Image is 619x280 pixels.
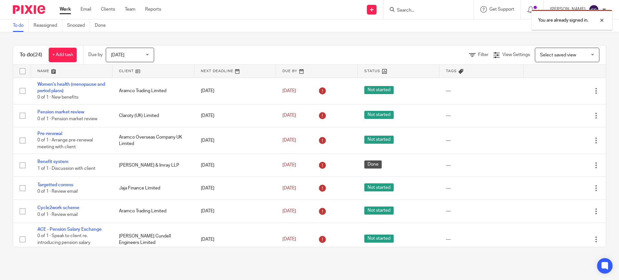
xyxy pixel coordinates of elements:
[478,53,488,57] span: Filter
[446,69,457,73] span: Tags
[364,207,394,215] span: Not started
[364,136,394,144] span: Not started
[37,82,105,93] a: Women's health (menopause and period plans)
[13,5,45,14] img: Pixie
[33,52,42,57] span: (24)
[113,78,194,104] td: Aramco Trading Limited
[60,6,71,13] a: Work
[446,208,517,214] div: ---
[81,6,91,13] a: Email
[37,212,78,217] span: 0 of 1 · Review email
[446,162,517,169] div: ---
[67,19,90,32] a: Snoozed
[37,189,78,194] span: 0 of 1 · Review email
[194,104,276,127] td: [DATE]
[282,237,296,242] span: [DATE]
[113,104,194,127] td: Claroty (UK) Limited
[364,235,394,243] span: Not started
[113,127,194,154] td: Aramco Overseas Company UK Limited
[37,183,73,187] a: Targetted comms
[37,110,84,114] a: Pension market review
[111,53,124,57] span: [DATE]
[282,138,296,143] span: [DATE]
[282,163,296,168] span: [DATE]
[538,17,588,24] p: You are already signed in.
[282,209,296,213] span: [DATE]
[20,52,42,58] h1: To do
[446,88,517,94] div: ---
[446,112,517,119] div: ---
[282,186,296,190] span: [DATE]
[194,127,276,154] td: [DATE]
[589,5,599,15] img: svg%3E
[88,52,103,58] p: Due by
[282,89,296,93] span: [DATE]
[125,6,135,13] a: Team
[502,53,530,57] span: View Settings
[113,200,194,223] td: Aramco Trading Limited
[37,138,93,150] span: 0 of 1 · Arrange pre-renewal meeting with client
[446,137,517,144] div: ---
[282,113,296,118] span: [DATE]
[194,177,276,200] td: [DATE]
[34,19,62,32] a: Reassigned
[37,95,78,100] span: 0 of 1 · New benefits
[145,6,161,13] a: Reports
[364,160,382,169] span: Done
[37,166,95,171] span: 1 of 1 · Discussion with client
[37,234,90,251] span: 0 of 1 · Speak to client re. introducing pension salary exchange.
[37,117,97,121] span: 0 of 1 · Pension market review
[364,183,394,191] span: Not started
[364,111,394,119] span: Not started
[113,223,194,256] td: [PERSON_NAME] Cundell Engineers Limited
[113,154,194,177] td: [PERSON_NAME] & Imray LLP
[364,86,394,94] span: Not started
[194,78,276,104] td: [DATE]
[446,185,517,191] div: ---
[446,236,517,243] div: ---
[13,19,29,32] a: To do
[194,154,276,177] td: [DATE]
[37,159,68,164] a: Benefit system
[194,223,276,256] td: [DATE]
[37,227,102,232] a: ACE - Pension Salary Exchange
[37,131,62,136] a: Pre-renewal
[95,19,111,32] a: Done
[101,6,115,13] a: Clients
[113,177,194,200] td: Jaja Finance Limited
[49,48,77,62] a: + Add task
[194,200,276,223] td: [DATE]
[37,206,79,210] a: Cycle2work scheme
[540,53,576,57] span: Select saved view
